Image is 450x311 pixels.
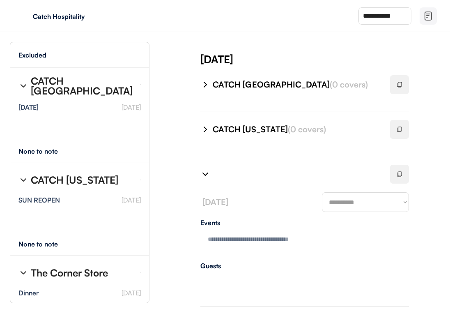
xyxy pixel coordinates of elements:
[200,80,210,90] img: chevron-right%20%281%29.svg
[18,197,60,203] div: SUN REOPEN
[18,290,39,296] div: Dinner
[18,104,39,111] div: [DATE]
[122,103,141,111] font: [DATE]
[200,52,450,67] div: [DATE]
[288,124,326,134] font: (0 covers)
[213,124,380,135] div: CATCH [US_STATE]
[330,79,368,90] font: (0 covers)
[18,175,28,185] img: chevron-right%20%281%29.svg
[18,241,73,247] div: None to note
[200,169,210,179] img: chevron-right%20%281%29.svg
[202,197,228,207] font: [DATE]
[31,175,118,185] div: CATCH [US_STATE]
[16,9,30,23] img: yH5BAEAAAAALAAAAAABAAEAAAIBRAA7
[18,268,28,278] img: chevron-right%20%281%29.svg
[200,219,409,226] div: Events
[122,289,141,297] font: [DATE]
[18,52,46,58] div: Excluded
[213,79,380,90] div: CATCH [GEOGRAPHIC_DATA]
[423,11,433,21] img: file-02.svg
[200,124,210,134] img: chevron-right%20%281%29.svg
[18,81,28,91] img: chevron-right%20%281%29.svg
[31,268,108,278] div: The Corner Store
[33,13,136,20] div: Catch Hospitality
[122,196,141,204] font: [DATE]
[31,76,133,96] div: CATCH [GEOGRAPHIC_DATA]
[18,148,73,154] div: None to note
[200,263,409,269] div: Guests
